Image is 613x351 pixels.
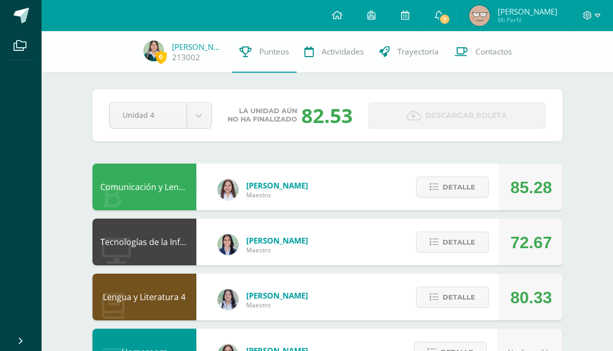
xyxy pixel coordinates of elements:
span: Unidad 4 [123,103,174,127]
img: 5e4a5e14f90d64e2256507fcb5a9ae0c.png [143,40,164,61]
span: 0 [155,50,167,63]
span: Descargar boleta [425,103,507,128]
div: Tecnologías de la Información y la Comunicación 4 [92,219,196,265]
div: 82.53 [301,102,353,129]
a: Trayectoria [371,31,447,73]
div: 72.67 [510,219,552,266]
img: acecb51a315cac2de2e3deefdb732c9f.png [218,179,238,200]
span: Detalle [443,233,475,252]
span: Maestro [246,301,308,309]
img: df6a3bad71d85cf97c4a6d1acf904499.png [218,289,238,310]
a: Unidad 4 [110,103,211,128]
button: Detalle [416,232,489,253]
span: [PERSON_NAME] [246,235,308,246]
span: Contactos [475,46,512,57]
span: Maestro [246,246,308,254]
img: e698440ddbead892c22494dff1d0b463.png [469,5,490,26]
span: La unidad aún no ha finalizado [228,107,297,124]
img: 7489ccb779e23ff9f2c3e89c21f82ed0.png [218,234,238,255]
span: Mi Perfil [498,16,557,24]
span: Trayectoria [397,46,439,57]
span: Detalle [443,288,475,307]
a: Actividades [297,31,371,73]
span: [PERSON_NAME] [246,180,308,191]
a: [PERSON_NAME] [172,42,224,52]
span: [PERSON_NAME] [498,6,557,17]
div: Lengua y Literatura 4 [92,274,196,320]
a: Contactos [447,31,519,73]
button: Detalle [416,177,489,198]
span: Maestro [246,191,308,199]
div: 80.33 [510,274,552,321]
button: Detalle [416,287,489,308]
span: Detalle [443,178,475,197]
div: 85.28 [510,164,552,211]
span: 7 [439,14,450,25]
span: Actividades [322,46,364,57]
a: Punteos [232,31,297,73]
a: 213002 [172,52,200,63]
span: [PERSON_NAME] [246,290,308,301]
span: Punteos [259,46,289,57]
div: Comunicación y Lenguaje L3 Inglés 4 [92,164,196,210]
